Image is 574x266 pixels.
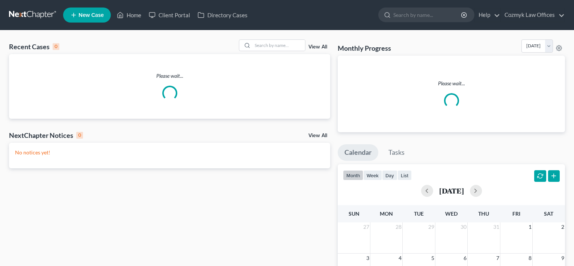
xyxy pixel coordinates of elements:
span: Thu [478,210,489,217]
p: Please wait... [9,72,330,80]
p: No notices yet! [15,149,324,156]
span: 3 [366,254,370,263]
a: Home [113,8,145,22]
span: 29 [427,222,435,231]
span: 6 [463,254,467,263]
span: 9 [560,254,565,263]
span: New Case [79,12,104,18]
div: 0 [76,132,83,139]
span: Tue [414,210,424,217]
span: 7 [495,254,500,263]
button: month [343,170,363,180]
span: 28 [395,222,402,231]
a: Cozmyk Law Offices [501,8,565,22]
button: day [382,170,397,180]
span: 30 [460,222,467,231]
span: Wed [445,210,458,217]
span: Mon [380,210,393,217]
a: Calendar [338,144,378,161]
span: Sun [349,210,360,217]
div: 0 [53,43,59,50]
div: Recent Cases [9,42,59,51]
input: Search by name... [393,8,462,22]
input: Search by name... [252,40,305,51]
a: View All [308,44,327,50]
a: Tasks [382,144,411,161]
h3: Monthly Progress [338,44,391,53]
a: View All [308,133,327,138]
span: 4 [398,254,402,263]
a: Client Portal [145,8,194,22]
span: 31 [492,222,500,231]
span: 27 [363,222,370,231]
p: Please wait... [344,80,559,87]
span: 5 [430,254,435,263]
a: Directory Cases [194,8,251,22]
button: week [363,170,382,180]
h2: [DATE] [439,187,464,195]
span: Fri [512,210,520,217]
span: 2 [560,222,565,231]
a: Help [475,8,500,22]
span: 1 [528,222,532,231]
div: NextChapter Notices [9,131,83,140]
button: list [397,170,412,180]
span: 8 [528,254,532,263]
span: Sat [544,210,553,217]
